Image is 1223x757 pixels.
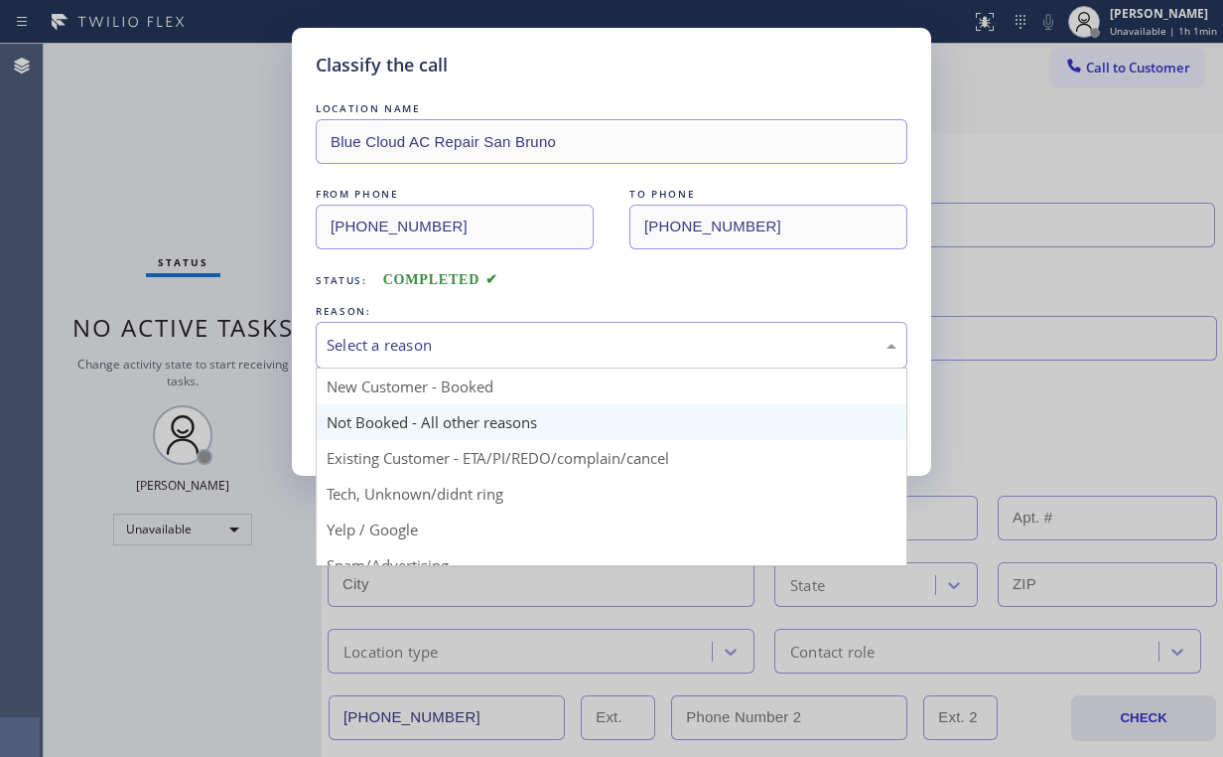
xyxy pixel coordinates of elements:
div: Existing Customer - ETA/PI/REDO/complain/cancel [317,440,906,476]
h5: Classify the call [316,52,448,78]
div: REASON: [316,301,907,322]
div: Tech, Unknown/didnt ring [317,476,906,512]
input: From phone [316,205,594,249]
input: To phone [629,205,907,249]
div: New Customer - Booked [317,369,906,404]
div: Select a reason [327,334,896,357]
div: LOCATION NAME [316,98,907,119]
div: FROM PHONE [316,184,594,205]
span: Status: [316,273,367,287]
div: Spam/Advertising [317,547,906,583]
div: Not Booked - All other reasons [317,404,906,440]
div: TO PHONE [629,184,907,205]
span: COMPLETED [383,272,498,287]
div: Yelp / Google [317,512,906,547]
